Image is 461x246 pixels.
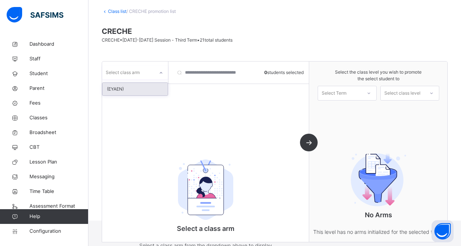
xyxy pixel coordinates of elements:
img: filter.9c15f445b04ce8b7d5281b41737f44c2.svg [351,153,406,206]
div: Select class arm [106,66,140,80]
span: Classes [29,114,88,122]
span: Staff [29,55,88,63]
span: Help [29,213,88,220]
span: Dashboard [29,41,88,48]
div: (EYAEN) [102,83,168,95]
p: No Arms [309,210,447,220]
span: CRECHE • [DATE]-[DATE] Session - Third Term • 21 total students [102,37,233,43]
span: Student [29,70,88,77]
span: CBT [29,144,88,151]
span: Assessment Format [29,203,88,210]
span: Parent [29,85,88,92]
div: Select class level [384,86,420,101]
span: CRECHE [102,26,448,37]
span: Time Table [29,188,88,195]
div: Select Term [322,86,346,101]
span: Configuration [29,228,88,235]
img: safsims [7,7,63,22]
span: Fees [29,99,88,107]
span: / CRECHE promotion list [126,8,176,14]
a: Class list [108,8,126,14]
b: 0 [264,70,267,75]
span: Lesson Plan [29,158,88,166]
span: students selected [264,69,304,76]
span: Select the class level you wish to promote the select student to [317,69,440,82]
button: Open asap [432,220,454,242]
p: This level has no arms initialized for the selected term. [309,227,447,236]
p: Select a class arm [132,224,279,233]
img: student.207b5acb3037b72b59086e8b1a17b1d0.svg [178,159,233,220]
span: Messaging [29,173,88,180]
span: Broadsheet [29,129,88,136]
